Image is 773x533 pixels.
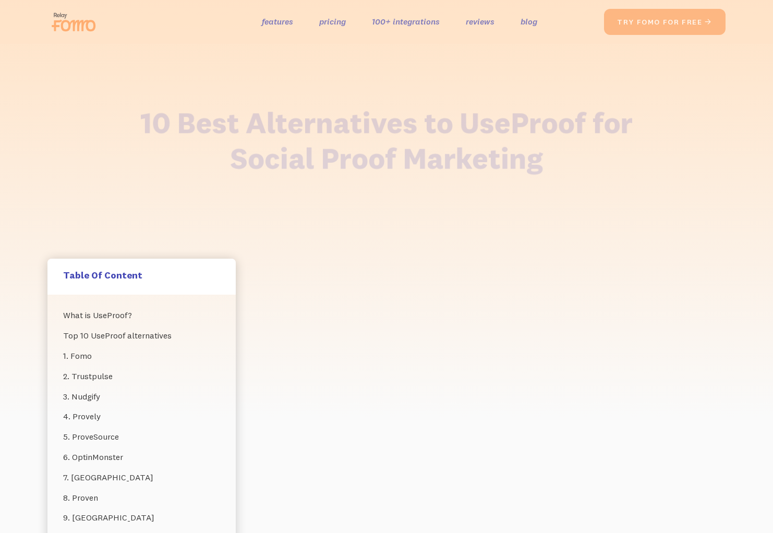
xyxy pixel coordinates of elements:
[63,305,220,325] a: What is UseProof?
[372,14,440,29] a: 100+ integrations
[63,467,220,488] a: 7. [GEOGRAPHIC_DATA]
[63,427,220,447] a: 5. ProveSource
[63,507,220,528] a: 9. [GEOGRAPHIC_DATA]
[63,447,220,467] a: 6. OptinMonster
[604,9,726,35] a: try fomo for free
[63,346,220,366] a: 1. Fomo
[63,406,220,427] a: 4. Provely
[704,17,712,27] span: 
[521,14,537,29] a: blog
[262,14,293,29] a: features
[466,14,494,29] a: reviews
[63,386,220,407] a: 3. Nudgify
[63,488,220,508] a: 8. Proven
[127,105,646,176] h1: 10 Best Alternatives to UseProof for Social Proof Marketing
[63,269,220,281] h5: Table Of Content
[319,14,346,29] a: pricing
[63,366,220,386] a: 2. Trustpulse
[63,325,220,346] a: Top 10 UseProof alternatives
